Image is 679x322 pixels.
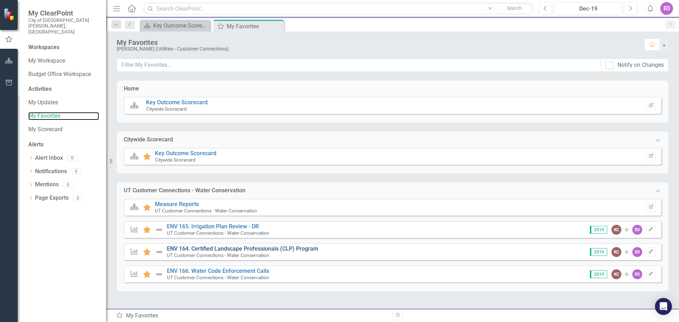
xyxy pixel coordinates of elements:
[611,247,621,257] div: KC
[124,85,139,93] div: Home
[72,195,83,201] div: 0
[660,2,673,15] button: EO
[28,17,99,35] small: City of [GEOGRAPHIC_DATA][PERSON_NAME], [GEOGRAPHIC_DATA]
[28,141,99,149] div: Alerts
[167,245,318,252] a: ENV 164. Certified Landscape Professionals (CLP) Program
[124,136,173,144] div: Citywide Scorecard
[167,223,259,230] a: ENV 165. Irrigation Plan Review - DR
[617,61,664,69] div: Notify on Changes
[28,57,99,65] a: My Workspace
[146,99,208,106] a: Key Outcome Scorecard
[155,226,163,234] img: Not Defined
[655,298,672,315] div: Open Intercom Messenger
[35,194,69,202] a: Page Exports
[28,9,99,17] span: My ClearPoint
[611,225,621,235] div: KC
[590,248,607,256] span: 2019
[116,312,387,320] div: My Favorites
[155,208,257,213] small: UT Customer Connections - Water Conservation
[35,154,63,162] a: Alert Inbox
[117,39,637,46] div: My Favorites
[28,112,99,120] a: My Favorites
[646,101,656,110] button: Set Home Page
[155,201,199,207] a: Measure Reports
[28,85,99,93] div: Activities
[28,70,99,78] a: Budget Office Workspace
[227,22,282,31] div: My Favorites
[167,268,269,274] a: ENV 166. Water Code Enforcement Calls
[167,252,269,258] small: UT Customer Connections - Water Conservation
[35,181,59,189] a: Mentions
[141,21,209,30] a: Key Outcome Scorecard
[143,2,534,15] input: Search ClearPoint...
[497,4,532,13] button: Search
[35,168,67,176] a: Notifications
[117,46,637,52] div: [PERSON_NAME] (Utilities - Customer Connections)
[155,150,216,157] a: Key Outcome Scorecard
[554,2,622,15] button: Dec-19
[155,270,163,279] img: Not Defined
[167,275,269,280] small: UT Customer Connections - Water Conservation
[117,59,601,72] input: Filter My Favorites...
[632,225,642,235] div: EO
[4,8,16,21] img: ClearPoint Strategy
[62,182,74,188] div: 0
[167,230,269,236] small: UT Customer Connections - Water Conservation
[590,270,607,278] span: 2019
[632,269,642,279] div: EO
[155,248,163,256] img: Not Defined
[611,269,621,279] div: KC
[28,43,59,52] div: Workspaces
[146,106,187,112] small: Citywide Scorecard
[155,157,196,163] small: Citywide Scorecard
[70,168,82,174] div: 0
[28,99,99,107] a: My Updates
[66,155,78,161] div: 0
[28,125,99,134] a: My Scorecard
[557,5,620,13] div: Dec-19
[507,5,522,11] span: Search
[632,247,642,257] div: EO
[590,226,607,234] span: 2019
[153,21,209,30] div: Key Outcome Scorecard
[124,187,245,195] div: UT Customer Connections - Water Conservation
